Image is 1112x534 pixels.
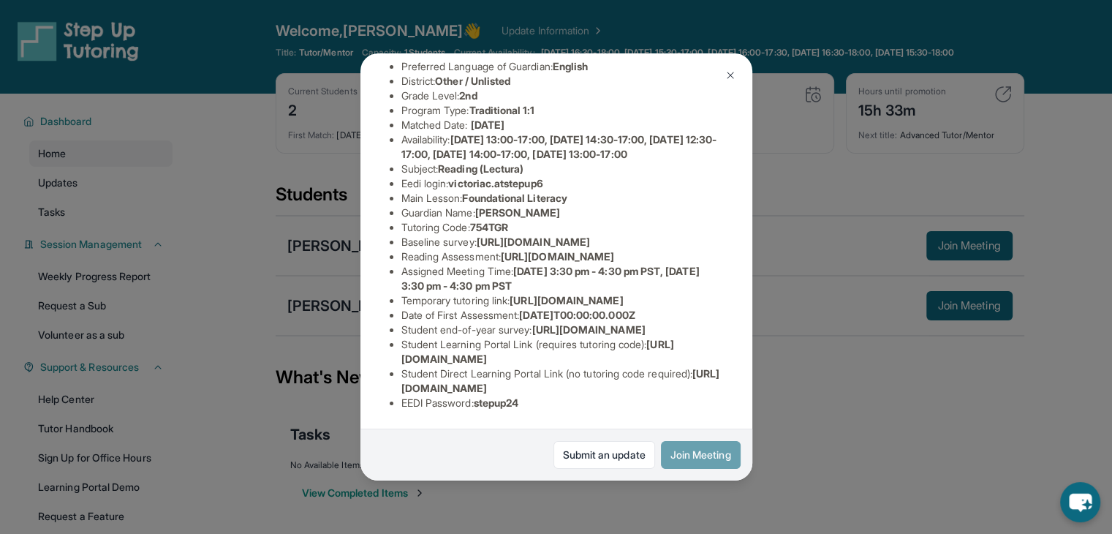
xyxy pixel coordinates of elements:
[519,309,635,321] span: [DATE]T00:00:00.000Z
[401,133,717,160] span: [DATE] 13:00-17:00, [DATE] 14:30-17:00, [DATE] 12:30-17:00, [DATE] 14:00-17:00, [DATE] 13:00-17:00
[401,293,723,308] li: Temporary tutoring link :
[401,264,723,293] li: Assigned Meeting Time :
[459,89,477,102] span: 2nd
[401,235,723,249] li: Baseline survey :
[532,323,645,336] span: [URL][DOMAIN_NAME]
[510,294,623,307] span: [URL][DOMAIN_NAME]
[462,192,567,204] span: Foundational Literacy
[474,396,519,409] span: stepup24
[401,249,723,264] li: Reading Assessment :
[401,366,723,396] li: Student Direct Learning Portal Link (no tutoring code required) :
[1060,482,1100,522] button: chat-button
[401,132,723,162] li: Availability:
[401,396,723,410] li: EEDI Password :
[401,191,723,206] li: Main Lesson :
[401,206,723,220] li: Guardian Name :
[401,103,723,118] li: Program Type:
[553,441,655,469] a: Submit an update
[401,162,723,176] li: Subject :
[401,220,723,235] li: Tutoring Code :
[438,162,523,175] span: Reading (Lectura)
[401,308,723,323] li: Date of First Assessment :
[725,69,736,81] img: Close Icon
[475,206,561,219] span: [PERSON_NAME]
[661,441,741,469] button: Join Meeting
[435,75,510,87] span: Other / Unlisted
[401,59,723,74] li: Preferred Language of Guardian:
[401,74,723,89] li: District:
[401,118,723,132] li: Matched Date:
[471,119,504,131] span: [DATE]
[477,236,590,248] span: [URL][DOMAIN_NAME]
[401,337,723,366] li: Student Learning Portal Link (requires tutoring code) :
[553,60,589,72] span: English
[470,221,508,233] span: 754TGR
[469,104,534,116] span: Traditional 1:1
[448,177,542,189] span: victoriac.atstepup6
[401,265,700,292] span: [DATE] 3:30 pm - 4:30 pm PST, [DATE] 3:30 pm - 4:30 pm PST
[401,323,723,337] li: Student end-of-year survey :
[401,176,723,191] li: Eedi login :
[401,89,723,103] li: Grade Level:
[501,250,614,263] span: [URL][DOMAIN_NAME]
